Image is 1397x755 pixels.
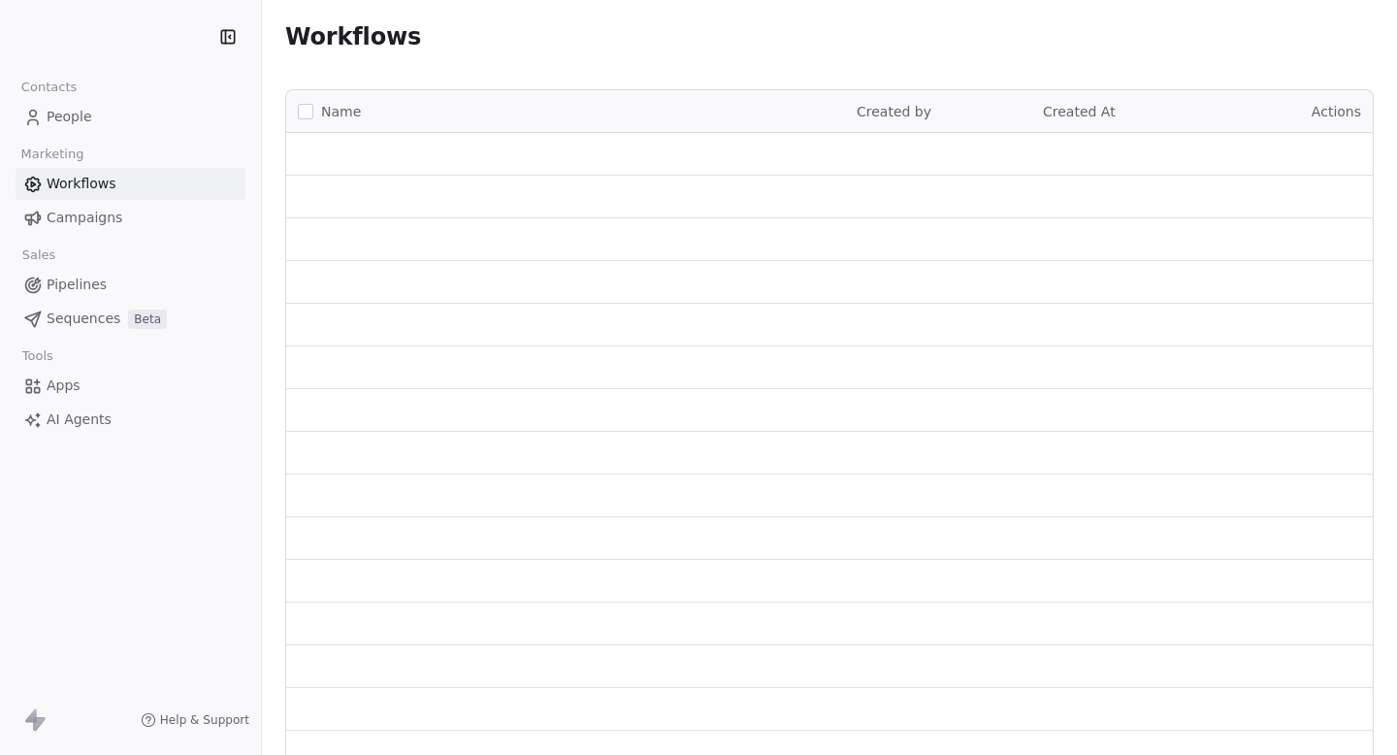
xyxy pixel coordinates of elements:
span: Tools [14,342,61,371]
a: Workflows [16,168,245,200]
a: AI Agents [16,404,245,436]
a: SequencesBeta [16,303,245,335]
a: Pipelines [16,269,245,301]
span: Help & Support [160,712,249,728]
span: Workflows [47,174,116,194]
span: Pipelines [47,275,107,295]
span: Sequences [47,309,120,329]
a: Campaigns [16,202,245,234]
span: Apps [47,376,81,396]
span: Workflows [285,23,421,50]
span: People [47,107,92,127]
span: Created At [1043,104,1116,119]
span: Name [321,102,361,122]
span: Beta [128,310,167,329]
span: Campaigns [47,208,122,228]
span: AI Agents [47,410,112,430]
span: Marketing [13,140,92,169]
span: Created by [857,104,931,119]
a: Help & Support [141,712,249,728]
span: Contacts [13,73,85,102]
span: Actions [1312,104,1361,119]
a: People [16,101,245,133]
span: Sales [14,241,64,270]
a: Apps [16,370,245,402]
